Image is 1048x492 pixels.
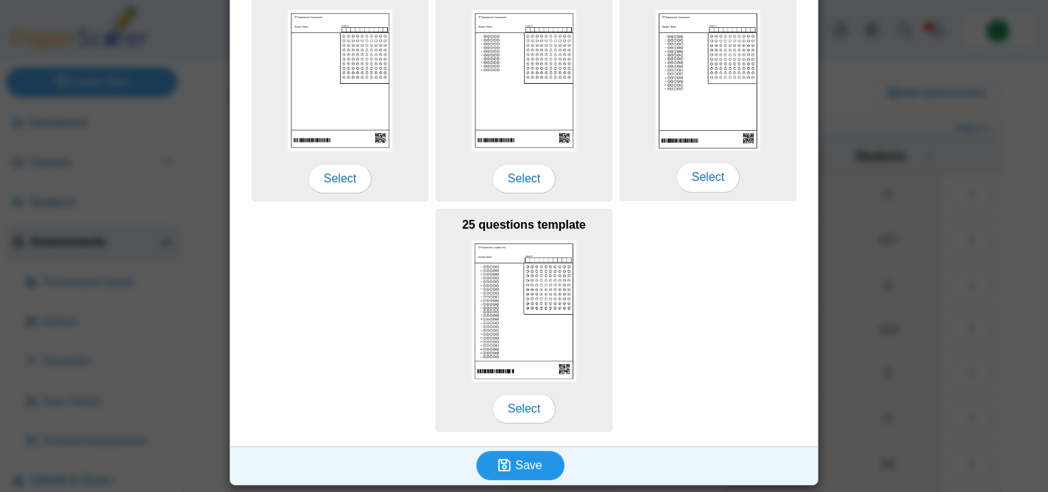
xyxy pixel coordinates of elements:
button: Save [476,451,564,480]
span: Select [676,163,740,192]
img: scan_sheet_blank.png [288,10,392,151]
span: Select [492,164,556,193]
span: Select [492,394,556,424]
span: Select [308,164,372,193]
img: scan_sheet_15_questions.png [656,10,760,151]
span: Save [515,459,542,471]
img: scan_sheet_10_questions.png [472,10,576,151]
img: scan_sheet_25_questions.png [472,240,576,382]
b: 25 questions template [462,218,586,231]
